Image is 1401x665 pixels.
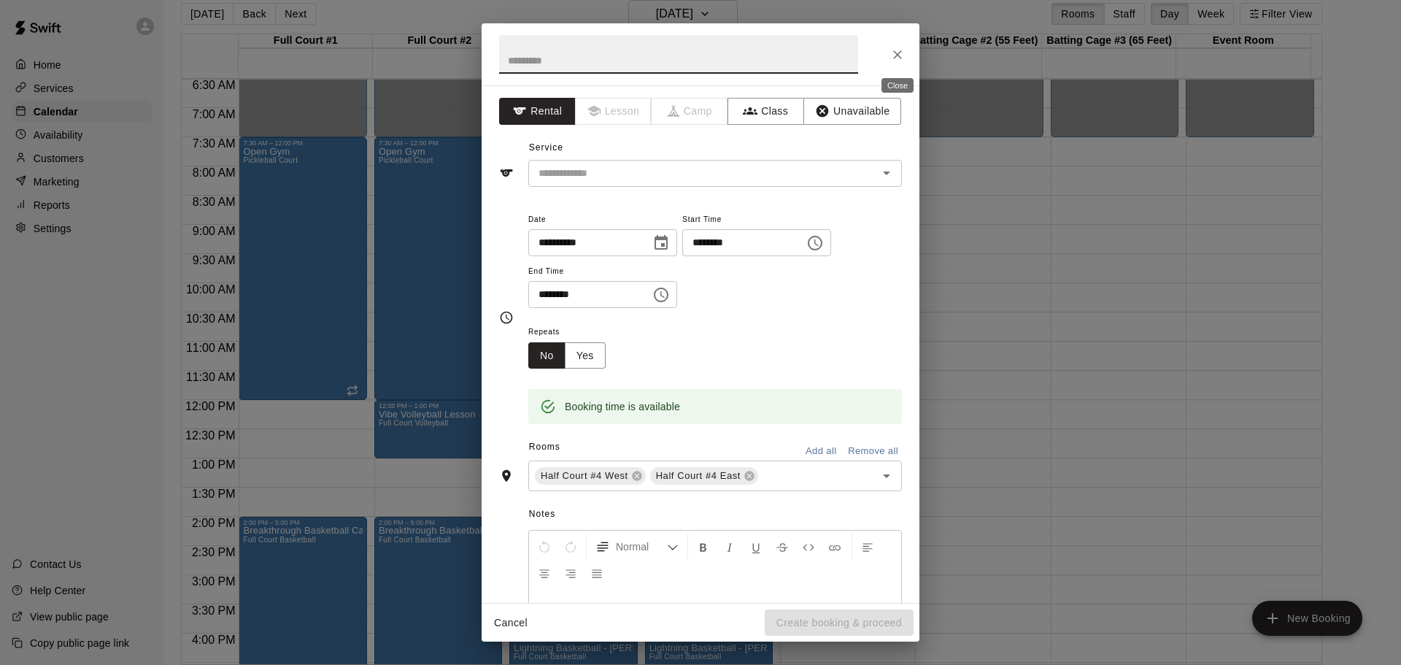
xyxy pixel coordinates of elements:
div: Half Court #4 West [535,467,646,485]
div: outlined button group [528,342,606,369]
span: Service [529,142,563,153]
button: Yes [565,342,606,369]
span: Camps can only be created in the Services page [652,98,728,125]
div: Half Court #4 East [650,467,758,485]
span: Normal [616,539,667,554]
button: No [528,342,566,369]
button: Choose time, selected time is 2:00 PM [800,228,830,258]
div: Booking time is available [565,393,680,420]
button: Class [727,98,804,125]
span: Notes [529,503,902,526]
div: Close [881,78,914,93]
span: Repeats [528,323,617,342]
button: Insert Code [796,534,821,560]
button: Cancel [487,610,534,637]
svg: Service [499,166,514,180]
button: Insert Link [822,534,847,560]
span: Half Court #4 East [650,469,746,483]
button: Remove all [844,440,902,463]
span: Half Court #4 West [535,469,634,483]
button: Format Strikethrough [770,534,795,560]
span: End Time [528,262,677,282]
button: Choose time, selected time is 2:30 PM [647,280,676,310]
button: Choose date, selected date is Sep 14, 2025 [647,228,676,258]
button: Format Bold [691,534,716,560]
button: Left Align [855,534,880,560]
span: Rooms [529,442,560,452]
button: Format Underline [744,534,768,560]
button: Formatting Options [590,534,684,560]
svg: Rooms [499,469,514,483]
button: Center Align [532,560,557,586]
button: Add all [798,440,844,463]
button: Redo [558,534,583,560]
button: Right Align [558,560,583,586]
button: Rental [499,98,576,125]
button: Close [884,42,911,68]
span: Start Time [682,210,831,230]
button: Undo [532,534,557,560]
button: Open [876,466,897,486]
button: Format Italics [717,534,742,560]
span: Date [528,210,677,230]
svg: Timing [499,310,514,325]
button: Open [876,163,897,183]
button: Unavailable [803,98,901,125]
span: Lessons must be created in the Services page first [576,98,652,125]
button: Justify Align [584,560,609,586]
